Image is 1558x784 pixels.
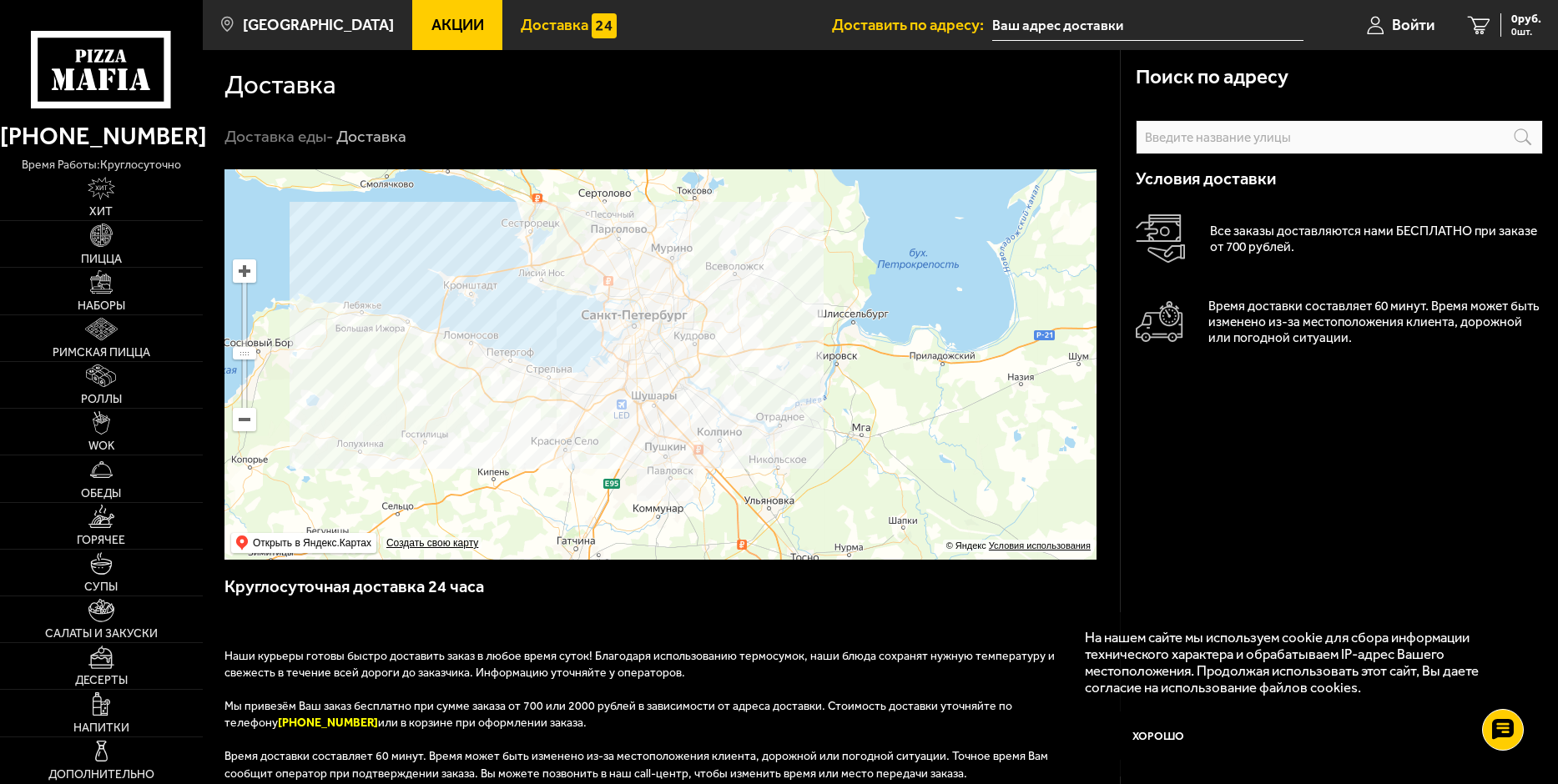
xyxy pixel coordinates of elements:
[77,535,125,546] span: Горячее
[1136,67,1288,87] h3: Поиск по адресу
[224,575,1098,615] h3: Круглосуточная доставка 24 часа
[1136,120,1542,154] input: Введите название улицы
[1392,18,1434,33] span: Войти
[1511,13,1541,25] span: 0 руб.
[1085,629,1510,696] p: На нашем сайте мы используем cookie для сбора информации технического характера и обрабатываем IP...
[73,722,129,734] span: Напитки
[231,533,376,553] ymaps: Открыть в Яндекс.Картах
[224,127,334,146] a: Доставка еды-
[336,126,406,147] div: Доставка
[1136,214,1185,264] img: Оплата доставки
[224,749,1048,780] span: Время доставки составляет 60 минут. Время может быть изменено из-за местоположения клиента, дорож...
[1136,301,1183,342] img: Автомобиль доставки
[592,13,616,38] img: 15daf4d41897b9f0e9f617042186c801.svg
[224,699,1012,730] span: Мы привезём Ваш заказ бесплатно при сумме заказа от 700 или 2000 рублей в зависимости от адреса д...
[1511,27,1541,37] span: 0 шт.
[81,254,122,265] span: Пицца
[383,537,482,550] a: Создать свою карту
[81,394,122,405] span: Роллы
[521,18,588,33] span: Доставка
[48,769,154,781] span: Дополнительно
[1208,298,1543,346] p: Время доставки составляет 60 минут. Время может быть изменено из-за местоположения клиента, дорож...
[89,206,113,218] span: Хит
[78,300,125,312] span: Наборы
[832,18,992,33] span: Доставить по адресу:
[431,18,484,33] span: Акции
[1136,170,1542,187] h3: Условия доставки
[1085,711,1231,760] button: Хорошо
[946,540,986,550] ymaps: © Яндекс
[75,675,128,686] span: Десерты
[53,347,150,359] span: Римская пицца
[253,533,371,553] ymaps: Открыть в Яндекс.Картах
[224,649,1055,680] span: Наши курьеры готовы быстро доставить заказ в любое время суток! Благодаря использованию термосумо...
[81,488,121,500] span: Обеды
[88,440,114,452] span: WOK
[989,540,1091,550] a: Условия использования
[224,72,336,98] h1: Доставка
[243,18,394,33] span: [GEOGRAPHIC_DATA]
[45,628,158,640] span: Салаты и закуски
[278,716,378,730] b: [PHONE_NUMBER]
[992,10,1303,41] input: Ваш адрес доставки
[84,581,118,593] span: Супы
[1210,223,1543,255] p: Все заказы доставляются нами БЕСПЛАТНО при заказе от 700 рублей.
